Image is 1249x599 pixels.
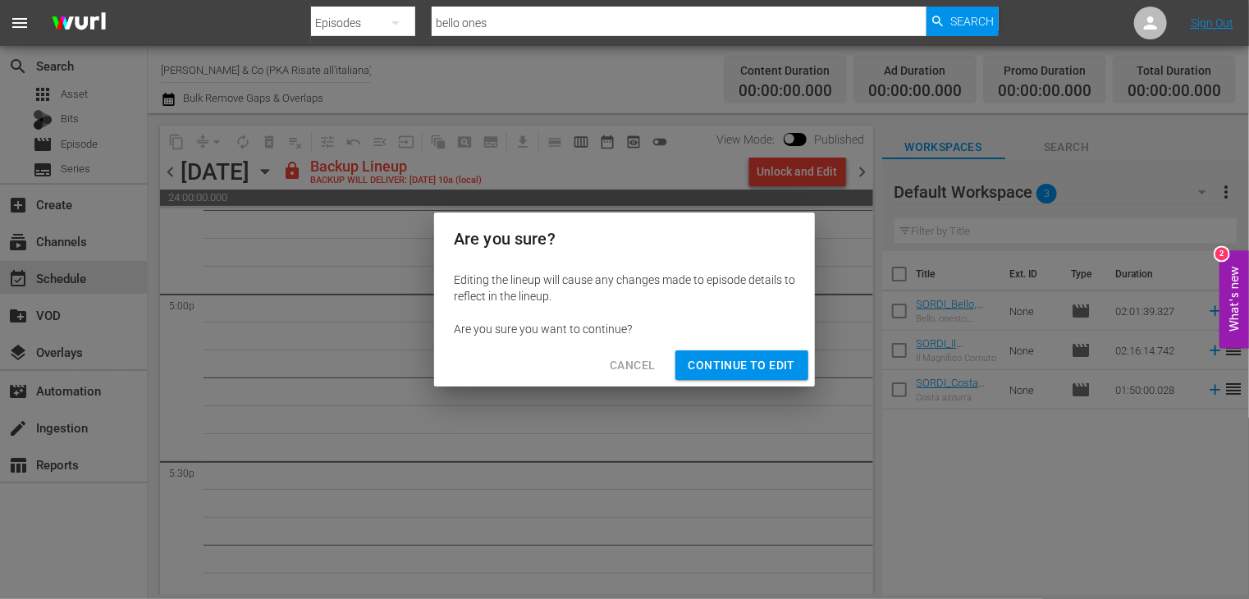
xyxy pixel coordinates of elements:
[10,13,30,33] span: menu
[689,355,795,376] span: Continue to Edit
[597,350,668,381] button: Cancel
[610,355,655,376] span: Cancel
[1219,251,1249,349] button: Open Feedback Widget
[1215,248,1228,261] div: 2
[1191,16,1233,30] a: Sign Out
[675,350,808,381] button: Continue to Edit
[950,7,994,36] span: Search
[454,226,795,252] h2: Are you sure?
[454,272,795,304] div: Editing the lineup will cause any changes made to episode details to reflect in the lineup.
[454,321,795,337] div: Are you sure you want to continue?
[39,4,118,43] img: ans4CAIJ8jUAAAAAAAAAAAAAAAAAAAAAAAAgQb4GAAAAAAAAAAAAAAAAAAAAAAAAJMjXAAAAAAAAAAAAAAAAAAAAAAAAgAT5G...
